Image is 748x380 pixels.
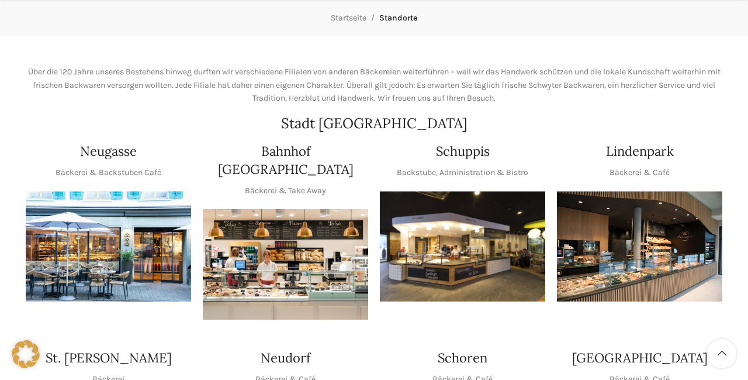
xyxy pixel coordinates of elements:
span: Standorte [379,13,417,23]
h2: Stadt [GEOGRAPHIC_DATA] [26,117,722,131]
img: 017-e1571925257345 [557,191,722,302]
h4: Lindenpark [606,142,674,160]
div: 1 / 1 [557,191,722,302]
h4: Schoren [438,349,487,367]
a: Scroll to top button [707,339,736,368]
div: 1 / 1 [380,191,545,302]
div: 1 / 1 [26,191,191,302]
div: 1 / 1 [203,209,368,320]
h4: Neugasse [80,142,137,160]
h4: St. [PERSON_NAME] [46,349,172,367]
p: Über die 120 Jahre unseres Bestehens hinweg durften wir verschiedene Filialen von anderen Bäckere... [26,66,722,105]
h4: Neudorf [261,349,310,367]
p: Backstube, Administration & Bistro [397,166,528,179]
h4: [GEOGRAPHIC_DATA] [572,349,708,367]
img: Bahnhof St. Gallen [203,209,368,320]
a: Startseite [331,13,366,23]
img: Neugasse [26,191,191,302]
h4: Schuppis [436,142,490,160]
p: Bäckerei & Backstuben Café [56,166,161,179]
p: Bäckerei & Café [610,166,670,179]
h4: Bahnhof [GEOGRAPHIC_DATA] [203,142,368,179]
p: Bäckerei & Take Away [245,184,326,197]
img: 150130-Schwyter-013 [380,191,545,302]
